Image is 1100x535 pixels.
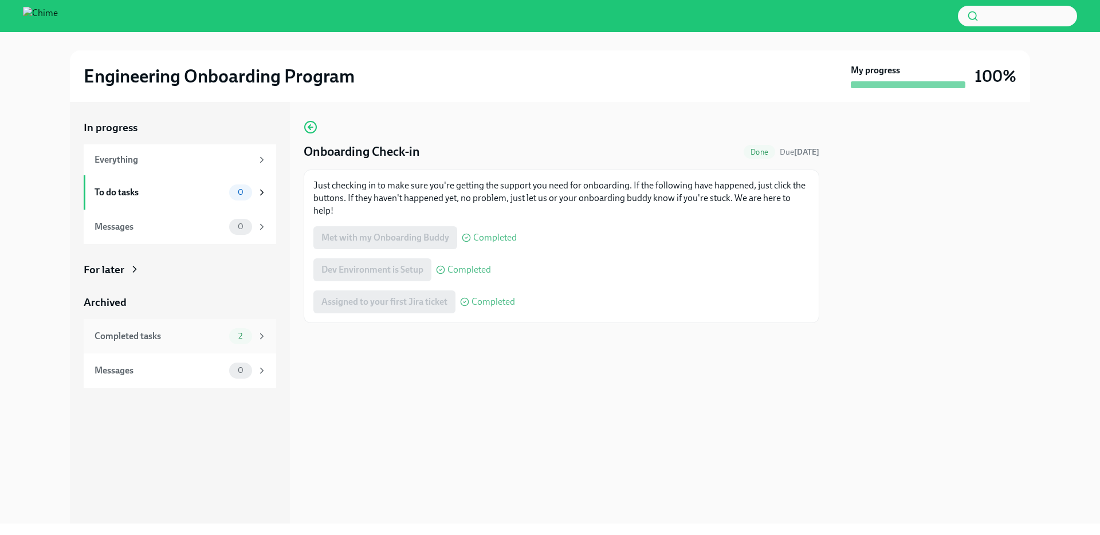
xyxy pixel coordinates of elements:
[84,319,276,353] a: Completed tasks2
[84,120,276,135] a: In progress
[95,221,225,233] div: Messages
[84,144,276,175] a: Everything
[84,65,355,88] h2: Engineering Onboarding Program
[744,148,775,156] span: Done
[95,186,225,199] div: To do tasks
[231,188,250,196] span: 0
[231,332,249,340] span: 2
[780,147,819,157] span: Due
[95,154,252,166] div: Everything
[95,364,225,377] div: Messages
[473,233,517,242] span: Completed
[975,66,1016,86] h3: 100%
[84,210,276,244] a: Messages0
[447,265,491,274] span: Completed
[794,147,819,157] strong: [DATE]
[851,64,900,77] strong: My progress
[84,353,276,388] a: Messages0
[84,262,124,277] div: For later
[313,179,810,217] p: Just checking in to make sure you're getting the support you need for onboarding. If the followin...
[84,295,276,310] a: Archived
[231,366,250,375] span: 0
[472,297,515,306] span: Completed
[84,262,276,277] a: For later
[231,222,250,231] span: 0
[95,330,225,343] div: Completed tasks
[23,7,58,25] img: Chime
[304,143,420,160] h4: Onboarding Check-in
[780,147,819,158] span: September 25th, 2025 12:00
[84,175,276,210] a: To do tasks0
